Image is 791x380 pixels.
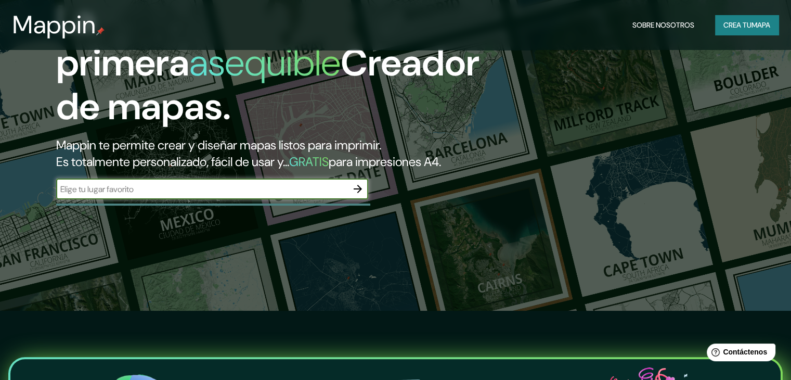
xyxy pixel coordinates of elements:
[632,20,694,30] font: Sobre nosotros
[56,137,381,153] font: Mappin te permite crear y diseñar mapas listos para imprimir.
[12,8,96,41] font: Mappin
[56,154,289,170] font: Es totalmente personalizado, fácil de usar y...
[56,183,347,195] input: Elige tu lugar favorito
[628,15,698,35] button: Sobre nosotros
[56,39,479,131] font: Creador de mapas.
[723,20,751,30] font: Crea tu
[96,27,105,35] img: pin de mapeo
[189,39,341,87] font: asequible
[329,154,441,170] font: para impresiones A4.
[698,339,780,369] iframe: Lanzador de widgets de ayuda
[715,15,779,35] button: Crea tumapa
[289,154,329,170] font: GRATIS
[751,20,770,30] font: mapa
